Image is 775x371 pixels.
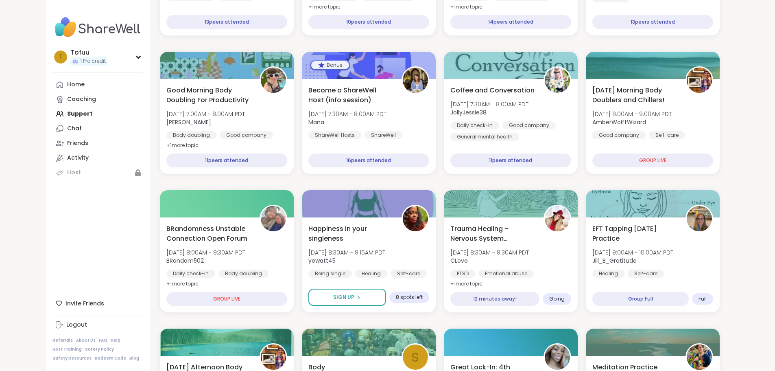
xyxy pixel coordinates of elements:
[308,270,352,278] div: Being single
[592,86,677,105] span: [DATE] Morning Body Doublers and Chillers!
[261,68,286,93] img: Adrienne_QueenOfTheDawn
[403,68,428,93] img: Mana
[308,118,324,126] b: Mana
[450,15,571,29] div: 14 peers attended
[52,136,143,151] a: Friends
[99,338,107,343] a: FAQ
[52,151,143,165] a: Activity
[95,356,126,361] a: Redeem Code
[592,248,673,257] span: [DATE] 9:00AM - 10:00AM PDT
[308,248,385,257] span: [DATE] 8:30AM - 9:15AM PDT
[450,292,539,306] div: 12 minutes away!
[66,321,87,329] div: Logout
[502,121,556,130] div: Good company
[308,86,393,105] span: Become a ShareWell Host (info session)
[450,86,535,95] span: Coffee and Conversation
[261,345,286,370] img: AmberWolffWizard
[70,48,107,57] div: Tofuu
[391,270,427,278] div: Self-care
[592,118,646,126] b: AmberWolffWizard
[687,68,712,93] img: AmberWolffWizard
[592,131,646,139] div: Good company
[166,292,287,306] div: GROUP LIVE
[67,81,85,89] div: Home
[166,154,287,167] div: 11 peers attended
[396,294,423,301] span: 8 spots left
[52,338,73,343] a: Referrals
[67,154,89,162] div: Activity
[545,345,570,370] img: seasonzofapril
[80,58,106,65] span: 1 Pro credit
[549,296,565,302] span: Going
[411,348,419,367] span: S
[166,257,204,265] b: BRandom502
[166,15,287,29] div: 13 peers attended
[450,270,475,278] div: PTSD
[450,248,529,257] span: [DATE] 8:30AM - 9:30AM PDT
[166,131,216,139] div: Body doubling
[592,257,637,265] b: Jill_B_Gratitude
[52,356,92,361] a: Safety Resources
[67,95,96,103] div: Coaching
[52,296,143,311] div: Invite Friends
[592,270,624,278] div: Healing
[52,121,143,136] a: Chat
[649,131,685,139] div: Self-care
[592,292,689,306] div: Group Full
[308,154,429,167] div: 16 peers attended
[699,296,707,302] span: Full
[311,61,349,69] div: Bonus
[592,224,677,244] span: EFT Tapping [DATE] Practice
[59,52,63,62] span: T
[592,110,672,118] span: [DATE] 8:00AM - 9:00AM PDT
[308,15,429,29] div: 10 peers attended
[333,294,354,301] span: Sign Up
[52,347,82,352] a: Host Training
[67,139,88,147] div: Friends
[355,270,387,278] div: Healing
[67,125,82,133] div: Chat
[76,338,96,343] a: About Us
[450,121,499,130] div: Daily check-in
[166,110,245,118] span: [DATE] 7:00AM - 8:00AM PDT
[478,270,534,278] div: Emotional abuse
[85,347,114,352] a: Safety Policy
[308,131,361,139] div: ShareWell Hosts
[52,318,143,332] a: Logout
[166,86,251,105] span: Good Morning Body Doubling For Productivity
[166,270,215,278] div: Daily check-in
[450,108,487,116] b: JollyJessie38
[308,224,393,244] span: Happiness in your singleness
[261,206,286,231] img: BRandom502
[687,345,712,370] img: Nicholas
[450,257,468,265] b: CLove
[687,206,712,231] img: Jill_B_Gratitude
[220,131,273,139] div: Good company
[308,289,386,306] button: Sign Up
[308,257,336,265] b: yewatt45
[450,100,528,108] span: [DATE] 7:30AM - 8:00AM PDT
[52,77,143,92] a: Home
[52,92,143,107] a: Coaching
[111,338,120,343] a: Help
[308,110,386,118] span: [DATE] 7:30AM - 8:00AM PDT
[67,169,81,177] div: Host
[166,118,211,126] b: [PERSON_NAME]
[545,206,570,231] img: CLove
[450,224,535,244] span: Trauma Healing - Nervous System Regulation
[628,270,664,278] div: Self-care
[365,131,402,139] div: ShareWell
[166,248,245,257] span: [DATE] 8:00AM - 9:30AM PDT
[545,68,570,93] img: JollyJessie38
[450,133,519,141] div: General mental health
[52,165,143,180] a: Host
[592,154,713,167] div: GROUP LIVE
[450,154,571,167] div: 11 peers attended
[403,206,428,231] img: yewatt45
[218,270,269,278] div: Body doubling
[129,356,139,361] a: Blog
[592,15,713,29] div: 13 peers attended
[52,13,143,42] img: ShareWell Nav Logo
[166,224,251,244] span: BRandomness Unstable Connection Open Forum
